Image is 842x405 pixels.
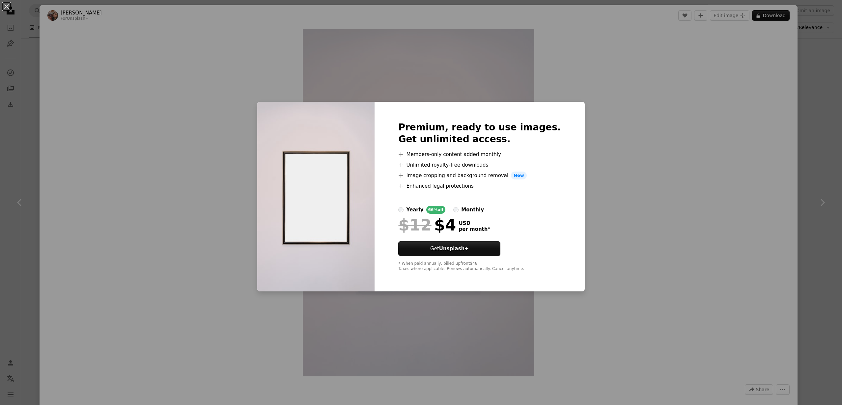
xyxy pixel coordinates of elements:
[461,206,484,214] div: monthly
[398,207,404,212] input: yearly66%off
[398,241,500,256] button: GetUnsplash+
[398,172,561,179] li: Image cropping and background removal
[439,246,469,252] strong: Unsplash+
[426,206,446,214] div: 66% off
[453,207,459,212] input: monthly
[511,172,527,179] span: New
[398,121,561,145] h2: Premium, ready to use images. Get unlimited access.
[406,206,423,214] div: yearly
[398,161,561,169] li: Unlimited royalty-free downloads
[398,216,431,233] span: $12
[459,226,490,232] span: per month *
[398,182,561,190] li: Enhanced legal protections
[398,261,561,272] div: * When paid annually, billed upfront $48 Taxes where applicable. Renews automatically. Cancel any...
[398,150,561,158] li: Members-only content added monthly
[257,102,375,291] img: premium_photo-1681665163448-e90669284d1f
[398,216,456,233] div: $4
[459,220,490,226] span: USD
